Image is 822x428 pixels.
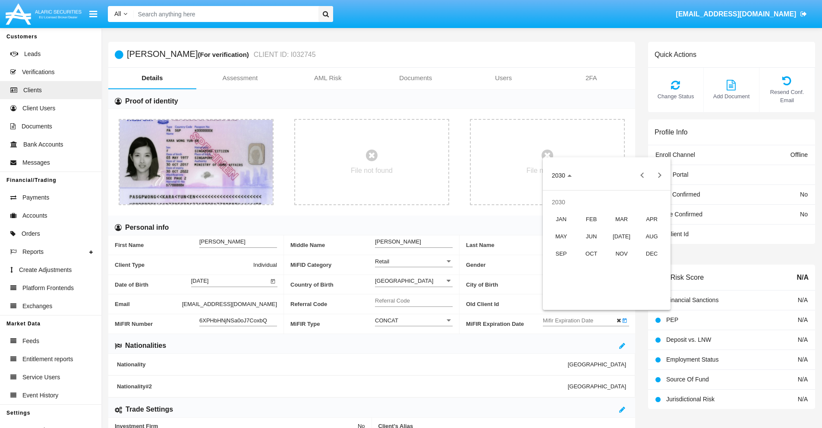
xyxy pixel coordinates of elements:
[578,229,605,244] div: JUN
[637,211,667,228] td: April 2030
[608,246,635,262] div: NOV
[576,245,607,262] td: October 2030
[637,228,667,245] td: August 2030
[608,229,635,244] div: [DATE]
[578,246,605,262] div: OCT
[546,194,667,211] td: 2030
[548,229,575,244] div: MAY
[576,211,607,228] td: February 2030
[552,172,565,179] span: 2030
[548,246,575,262] div: SEP
[548,212,575,227] div: JAN
[607,245,637,262] td: November 2030
[578,212,605,227] div: FEB
[607,228,637,245] td: July 2030
[637,245,667,262] td: December 2030
[546,228,576,245] td: May 2030
[576,228,607,245] td: June 2030
[651,167,668,184] button: Next year
[546,211,576,228] td: January 2030
[608,212,635,227] div: MAR
[633,167,651,184] button: Previous year
[638,212,665,227] div: APR
[638,246,665,262] div: DEC
[607,211,637,228] td: March 2030
[545,167,579,184] button: Choose date
[638,229,665,244] div: AUG
[546,245,576,262] td: September 2030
